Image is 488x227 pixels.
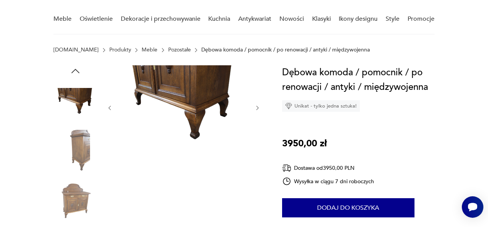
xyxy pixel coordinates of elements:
[282,65,435,94] h1: Dębowa komoda / pomocnik / po renowacji / antyki / międzywojenna
[168,47,191,53] a: Pozostałe
[285,103,292,109] img: Ikona diamentu
[121,4,201,34] a: Dekoracje i przechowywanie
[408,4,435,34] a: Promocje
[53,4,72,34] a: Meble
[282,100,360,112] div: Unikat - tylko jedna sztuka!
[201,47,370,53] p: Dębowa komoda / pomocnik / po renowacji / antyki / międzywojenna
[53,81,97,124] img: Zdjęcie produktu Dębowa komoda / pomocnik / po renowacji / antyki / międzywojenna
[282,163,374,173] div: Dostawa od 3950,00 PLN
[282,136,327,151] p: 3950,00 zł
[279,4,304,34] a: Nowości
[282,198,414,217] button: Dodaj do koszyka
[53,179,97,222] img: Zdjęcie produktu Dębowa komoda / pomocnik / po renowacji / antyki / międzywojenna
[386,4,399,34] a: Style
[121,65,247,149] img: Zdjęcie produktu Dębowa komoda / pomocnik / po renowacji / antyki / międzywojenna
[339,4,378,34] a: Ikony designu
[53,130,97,174] img: Zdjęcie produktu Dębowa komoda / pomocnik / po renowacji / antyki / międzywojenna
[238,4,271,34] a: Antykwariat
[312,4,331,34] a: Klasyki
[109,47,131,53] a: Produkty
[53,47,99,53] a: [DOMAIN_NAME]
[142,47,157,53] a: Meble
[282,163,291,173] img: Ikona dostawy
[462,196,483,218] iframe: Smartsupp widget button
[282,177,374,186] div: Wysyłka w ciągu 7 dni roboczych
[80,4,113,34] a: Oświetlenie
[208,4,230,34] a: Kuchnia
